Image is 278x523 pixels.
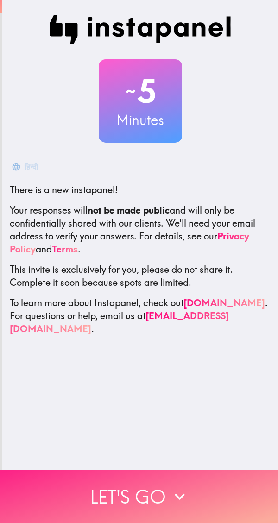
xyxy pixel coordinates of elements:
[88,204,170,216] b: not be made public
[99,72,182,110] h2: 5
[10,184,118,195] span: There is a new instapanel!
[10,230,249,255] a: Privacy Policy
[25,160,38,173] div: हिन्दी
[10,310,229,334] a: [EMAIL_ADDRESS][DOMAIN_NAME]
[183,297,265,309] a: [DOMAIN_NAME]
[10,204,271,256] p: Your responses will and will only be confidentially shared with our clients. We'll need your emai...
[124,77,137,105] span: ~
[10,296,271,335] p: To learn more about Instapanel, check out . For questions or help, email us at .
[10,263,271,289] p: This invite is exclusively for you, please do not share it. Complete it soon because spots are li...
[52,243,78,255] a: Terms
[10,158,42,176] button: हिन्दी
[99,110,182,130] h3: Minutes
[50,15,231,44] img: Instapanel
